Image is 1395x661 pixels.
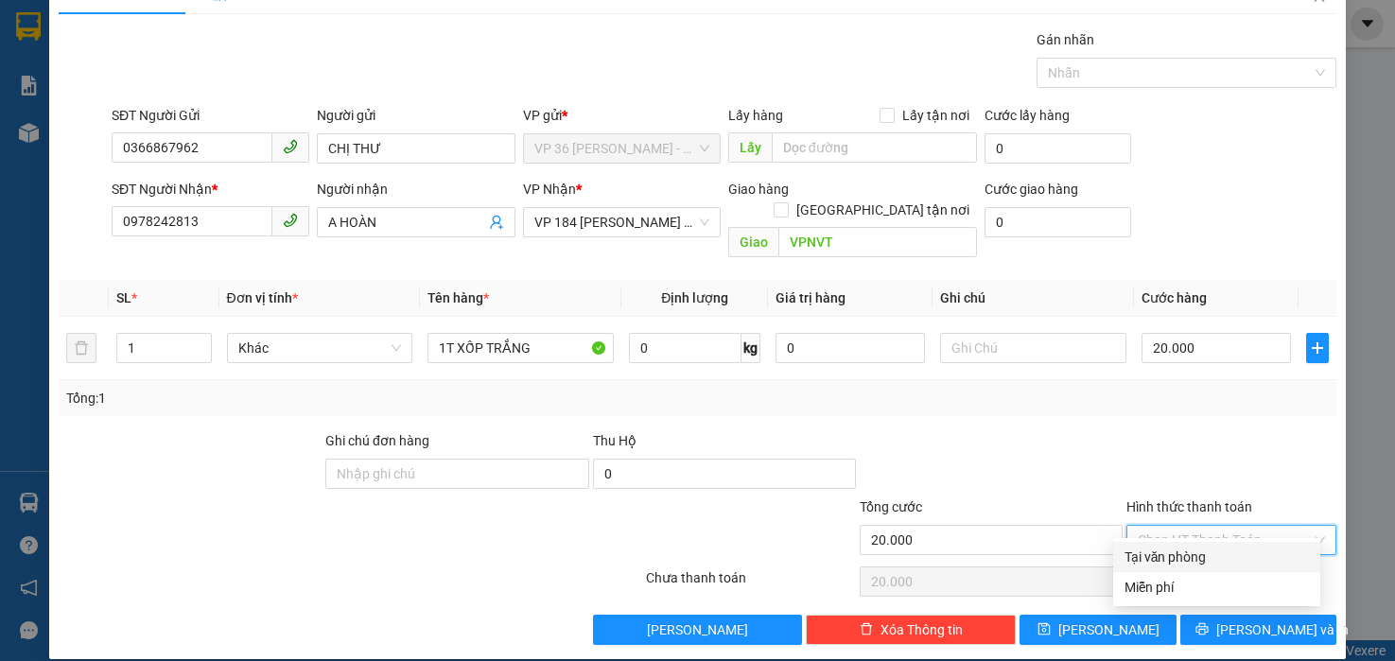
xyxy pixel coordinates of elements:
span: save [1038,622,1051,637]
span: phone [283,139,298,154]
div: Người gửi [317,105,514,126]
input: Ghi Chú [940,333,1126,363]
div: VP gửi [523,105,721,126]
span: Đơn vị tính [227,290,298,305]
span: user-add [489,215,504,230]
span: printer [1195,622,1209,637]
input: Ghi chú đơn hàng [325,459,588,489]
label: Hình thức thanh toán [1126,499,1252,514]
button: delete [66,333,96,363]
span: delete [860,622,873,637]
span: SL [116,290,131,305]
span: plus [1307,340,1328,356]
div: SĐT Người Gửi [112,105,309,126]
button: printer[PERSON_NAME] và In [1180,615,1336,645]
div: Tổng: 1 [66,388,540,409]
span: VP 184 Nguyễn Văn Trỗi - HCM [534,208,709,236]
label: Cước giao hàng [985,182,1078,197]
span: Xóa Thông tin [881,619,963,640]
button: plus [1306,333,1329,363]
span: Giao [728,227,778,257]
span: Giao hàng [728,182,789,197]
span: Tổng cước [860,499,922,514]
span: Định lượng [661,290,728,305]
span: [GEOGRAPHIC_DATA] tận nơi [789,200,977,220]
span: Khác [238,334,402,362]
input: 0 [776,333,925,363]
div: Tại văn phòng [1125,547,1309,567]
span: Lấy hàng [728,108,783,123]
span: [PERSON_NAME] [1058,619,1160,640]
label: Cước lấy hàng [985,108,1070,123]
div: Miễn phí [1125,577,1309,598]
span: phone [283,213,298,228]
input: Cước lấy hàng [985,133,1131,164]
input: VD: Bàn, Ghế [427,333,614,363]
input: Dọc đường [772,132,978,163]
div: SĐT Người Nhận [112,179,309,200]
span: Tên hàng [427,290,489,305]
span: VP 36 Lê Thành Duy - Bà Rịa [534,134,709,163]
input: Dọc đường [778,227,978,257]
button: [PERSON_NAME] [593,615,803,645]
div: Chưa thanh toán [644,567,858,600]
input: Cước giao hàng [985,207,1131,237]
span: kg [741,333,760,363]
span: Thu Hộ [593,433,636,448]
label: Gán nhãn [1037,32,1094,47]
span: Lấy [728,132,772,163]
th: Ghi chú [933,280,1134,317]
span: [PERSON_NAME] và In [1216,619,1349,640]
span: Giá trị hàng [776,290,846,305]
span: Cước hàng [1142,290,1207,305]
button: deleteXóa Thông tin [806,615,1016,645]
label: Ghi chú đơn hàng [325,433,429,448]
span: Lấy tận nơi [895,105,977,126]
div: Người nhận [317,179,514,200]
button: save[PERSON_NAME] [1020,615,1176,645]
span: VP Nhận [523,182,576,197]
span: [PERSON_NAME] [647,619,748,640]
